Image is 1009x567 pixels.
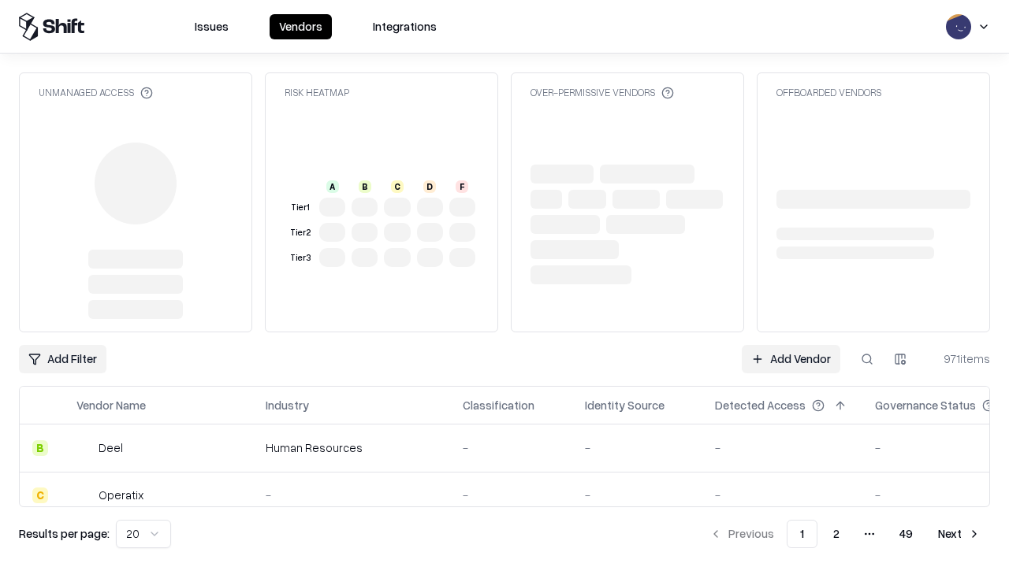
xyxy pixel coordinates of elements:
nav: pagination [700,520,990,548]
div: Over-Permissive Vendors [531,86,674,99]
div: C [32,487,48,503]
div: Unmanaged Access [39,86,153,99]
div: Industry [266,397,309,413]
div: 971 items [927,350,990,367]
button: Add Filter [19,345,106,373]
div: F [456,180,468,193]
a: Add Vendor [742,345,840,373]
button: Issues [185,14,238,39]
div: - [715,439,850,456]
div: - [266,487,437,503]
div: - [463,439,560,456]
div: Vendor Name [76,397,146,413]
div: Operatix [99,487,143,503]
div: B [359,180,371,193]
button: 2 [821,520,852,548]
div: - [715,487,850,503]
div: Offboarded Vendors [776,86,881,99]
div: C [391,180,404,193]
div: D [423,180,436,193]
button: 49 [887,520,925,548]
div: Tier 1 [288,201,313,214]
div: Tier 3 [288,251,313,265]
div: Governance Status [875,397,976,413]
div: Tier 2 [288,226,313,239]
div: Risk Heatmap [285,86,349,99]
button: Integrations [363,14,446,39]
button: Next [929,520,990,548]
img: Operatix [76,487,92,503]
button: Vendors [270,14,332,39]
p: Results per page: [19,525,110,542]
button: 1 [787,520,817,548]
div: Deel [99,439,123,456]
div: - [585,439,690,456]
div: A [326,180,339,193]
div: - [463,487,560,503]
div: - [585,487,690,503]
div: Detected Access [715,397,806,413]
img: Deel [76,440,92,456]
div: B [32,440,48,456]
div: Classification [463,397,534,413]
div: Human Resources [266,439,437,456]
div: Identity Source [585,397,665,413]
